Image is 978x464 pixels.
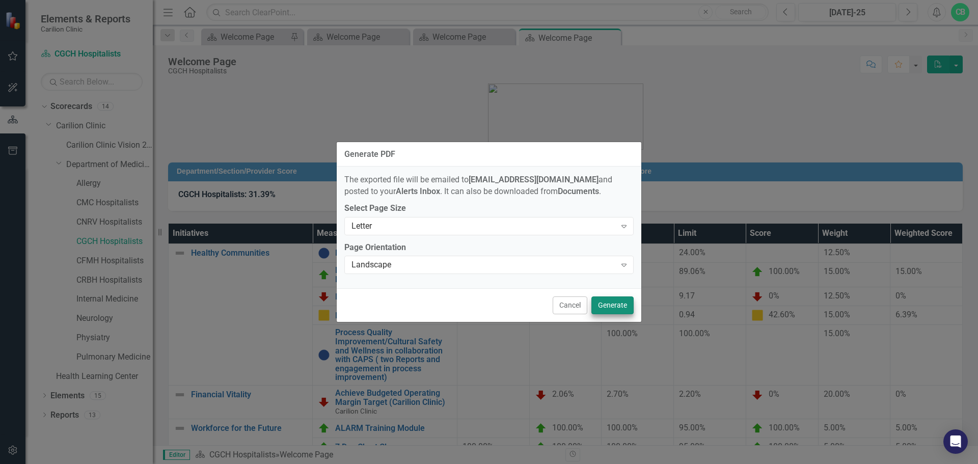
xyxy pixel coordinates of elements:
[396,186,440,196] strong: Alerts Inbox
[943,429,968,454] div: Open Intercom Messenger
[553,296,587,314] button: Cancel
[344,242,634,254] label: Page Orientation
[344,203,634,214] label: Select Page Size
[351,259,616,271] div: Landscape
[344,175,612,196] span: The exported file will be emailed to and posted to your . It can also be downloaded from .
[558,186,599,196] strong: Documents
[591,296,634,314] button: Generate
[351,220,616,232] div: Letter
[344,150,395,159] div: Generate PDF
[469,175,599,184] strong: [EMAIL_ADDRESS][DOMAIN_NAME]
